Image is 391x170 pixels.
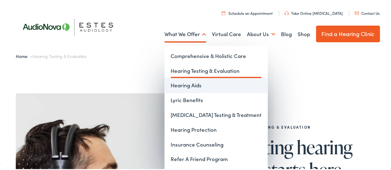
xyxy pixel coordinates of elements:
h2: Hearing Testing & Evaluation [232,124,380,128]
a: Schedule an Appointment [222,10,273,15]
span: Hearing Testing & Evaluation [32,52,87,58]
img: utility icon [355,11,359,14]
a: Hearing Protection [164,122,268,136]
a: Virtual Care [212,22,241,45]
a: Blog [281,22,292,45]
a: Take Online [MEDICAL_DATA] [284,10,343,15]
img: utility icon [222,10,225,14]
a: What We Offer [164,22,206,45]
span: hearing [297,136,353,156]
a: Find a Hearing Clinic [316,25,380,41]
img: utility icon [284,10,289,14]
a: [MEDICAL_DATA] Testing & Treatment [164,107,268,122]
a: Contact Us [355,10,380,15]
a: About Us [247,22,275,45]
a: Hearing Testing & Evaluation [164,63,268,77]
a: Shop [298,22,310,45]
a: Hearing Aids [164,77,268,92]
a: Refer A Friend Program [164,151,268,166]
a: Insurance Counseling [164,136,268,151]
a: Lyric Benefits [164,92,268,107]
a: Home [16,52,30,58]
a: Comprehensive & Holistic Care [164,48,268,63]
span: » [16,52,87,58]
